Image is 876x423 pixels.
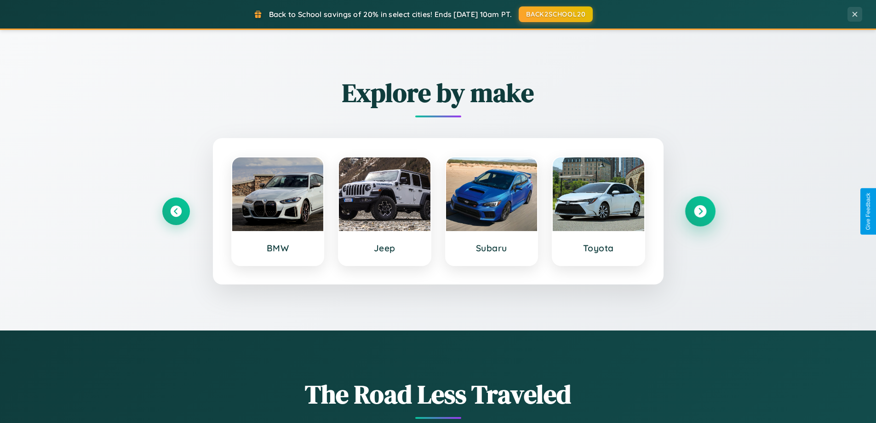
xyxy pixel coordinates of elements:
[162,377,714,412] h1: The Road Less Traveled
[348,243,421,254] h3: Jeep
[519,6,593,22] button: BACK2SCHOOL20
[865,193,871,230] div: Give Feedback
[455,243,528,254] h3: Subaru
[241,243,315,254] h3: BMW
[562,243,635,254] h3: Toyota
[162,75,714,110] h2: Explore by make
[269,10,512,19] span: Back to School savings of 20% in select cities! Ends [DATE] 10am PT.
